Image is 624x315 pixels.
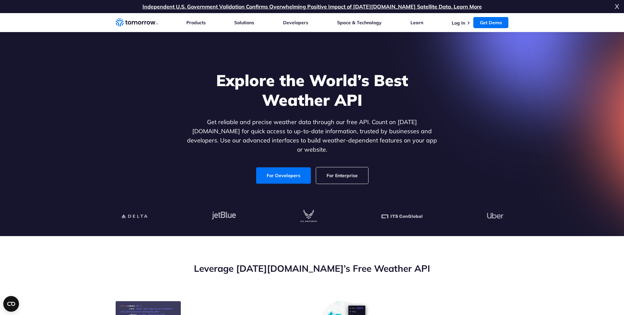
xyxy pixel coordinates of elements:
a: Learn [410,20,423,26]
a: Products [186,20,206,26]
a: For Developers [256,167,311,184]
h1: Explore the World’s Best Weather API [186,70,439,110]
p: Get reliable and precise weather data through our free API. Count on [DATE][DOMAIN_NAME] for quic... [186,118,439,154]
a: Independent U.S. Government Validation Confirms Overwhelming Positive Impact of [DATE][DOMAIN_NAM... [142,3,482,10]
a: Developers [283,20,308,26]
a: Log In [452,20,465,26]
button: Open CMP widget [3,296,19,312]
a: Home link [116,18,158,28]
h2: Leverage [DATE][DOMAIN_NAME]’s Free Weather API [116,262,509,275]
a: Get Demo [473,17,508,28]
a: Solutions [234,20,254,26]
a: Space & Technology [337,20,382,26]
a: For Enterprise [316,167,368,184]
